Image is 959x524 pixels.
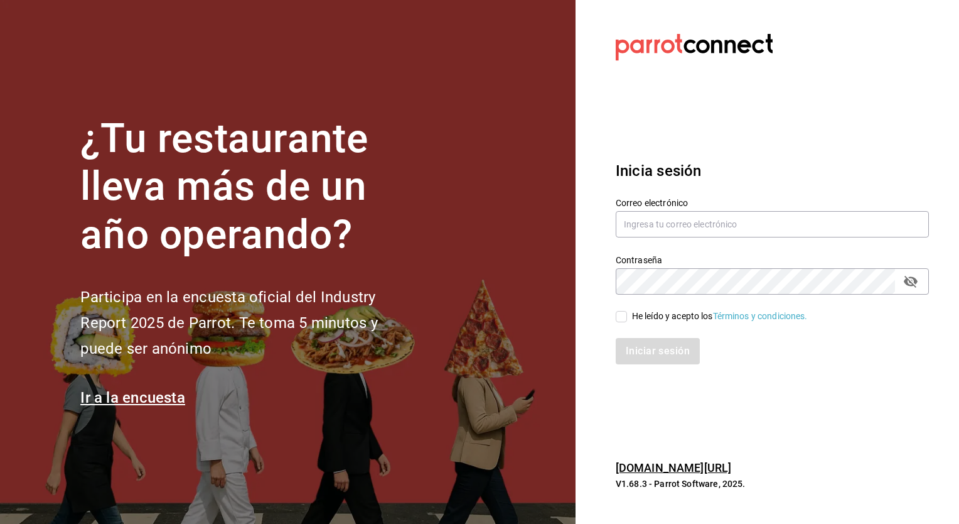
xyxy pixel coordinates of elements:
h2: Participa en la encuesta oficial del Industry Report 2025 de Parrot. Te toma 5 minutos y puede se... [80,285,419,361]
p: V1.68.3 - Parrot Software, 2025. [616,478,929,490]
input: Ingresa tu correo electrónico [616,211,929,237]
a: [DOMAIN_NAME][URL] [616,461,731,474]
div: He leído y acepto los [632,310,808,323]
label: Correo electrónico [616,198,929,207]
h3: Inicia sesión [616,160,929,182]
a: Ir a la encuesta [80,389,185,407]
a: Términos y condiciones. [713,311,808,321]
button: passwordField [900,271,921,292]
h1: ¿Tu restaurante lleva más de un año operando? [80,115,419,259]
label: Contraseña [616,255,929,264]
